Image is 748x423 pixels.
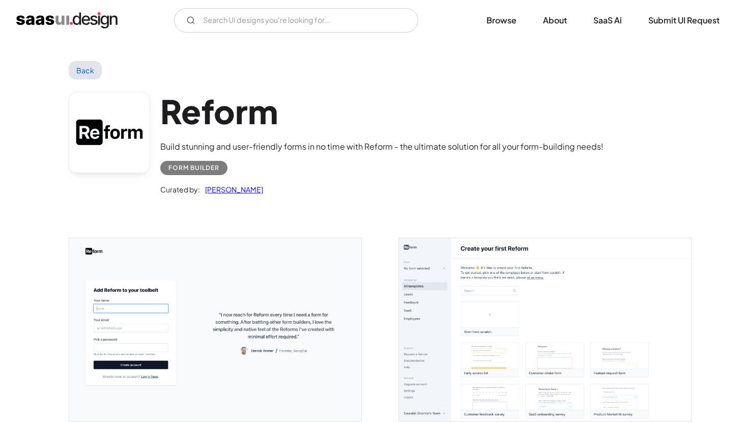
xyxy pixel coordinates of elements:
[174,8,418,33] input: Search UI designs you're looking for...
[16,12,118,29] a: home
[69,238,361,421] img: 6422d7b11bbd015e9dbedb05_Reform%20Create%20Account.png
[69,61,102,79] a: Back
[581,9,634,32] a: SaaS Ai
[168,162,219,174] div: Form Builder
[531,9,579,32] a: About
[636,9,732,32] a: Submit UI Request
[160,140,603,153] div: Build stunning and user-friendly forms in no time with Reform - the ultimate solution for all you...
[174,8,418,33] form: Email Form
[200,183,263,195] a: [PERSON_NAME]
[474,9,529,32] a: Browse
[160,92,603,131] h1: Reform
[160,183,200,195] div: Curated by:
[399,238,691,421] img: 6422d7d1bcc9af52f4c9151c_Reform%20Templates.png
[399,238,691,421] a: open lightbox
[69,238,361,421] a: open lightbox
